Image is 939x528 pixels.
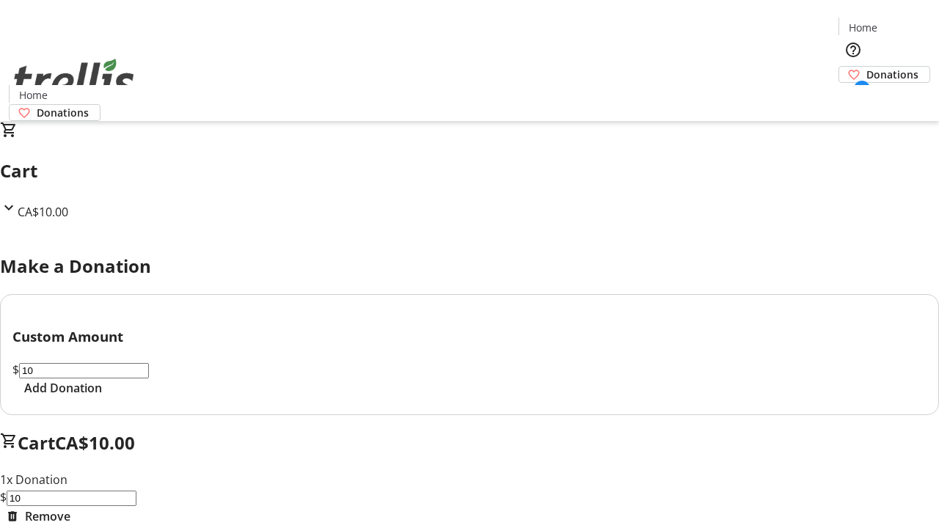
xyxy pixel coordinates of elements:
button: Cart [838,83,868,112]
span: CA$10.00 [18,204,68,220]
a: Home [10,87,56,103]
span: CA$10.00 [55,430,135,455]
a: Donations [838,66,930,83]
span: Add Donation [24,379,102,397]
input: Donation Amount [7,491,136,506]
input: Donation Amount [19,363,149,378]
span: Home [849,20,877,35]
a: Home [839,20,886,35]
span: Donations [866,67,918,82]
span: Home [19,87,48,103]
span: $ [12,362,19,378]
h3: Custom Amount [12,326,927,347]
a: Donations [9,104,101,121]
button: Help [838,35,868,65]
span: Donations [37,105,89,120]
button: Add Donation [12,379,114,397]
span: Remove [25,507,70,525]
img: Orient E2E Organization X0JZj5pYMl's Logo [9,43,139,116]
